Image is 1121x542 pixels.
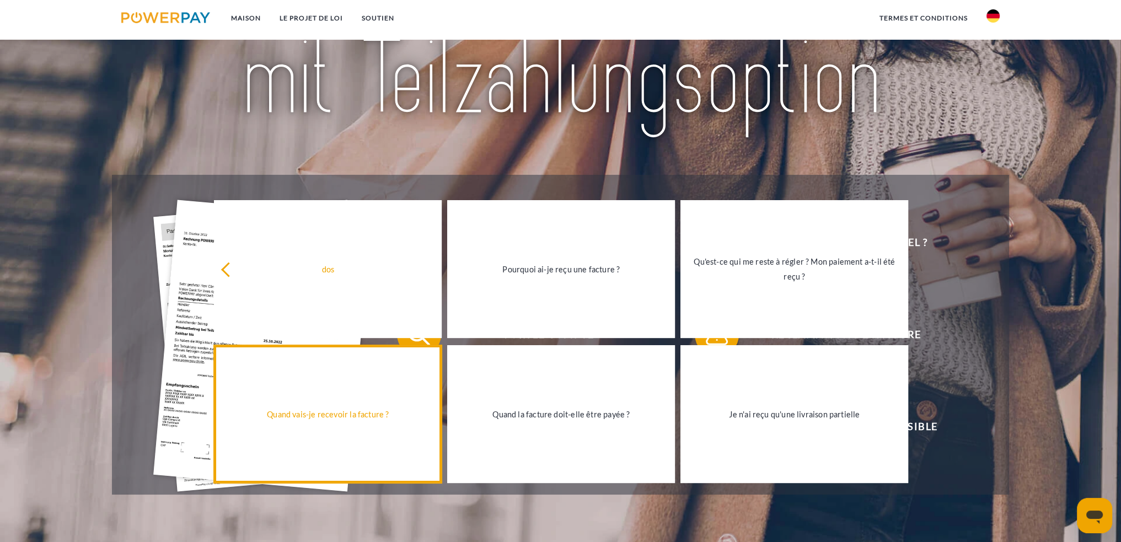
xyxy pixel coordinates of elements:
a: Maison [222,8,270,28]
a: SOUTIEN [352,8,404,28]
img: de [986,9,1000,23]
a: Qu'est-ce qui me reste à régler ? Mon paiement a-t-il été reçu ? [680,200,908,338]
font: termes et conditions [879,14,968,22]
font: Je n'ai reçu qu'une livraison partielle [729,410,860,419]
a: LE PROJET DE LOI [270,8,352,28]
font: LE PROJET DE LOI [280,14,343,22]
img: logo-powerpay.svg [121,12,210,23]
font: Qu'est-ce qui me reste à régler ? Mon paiement a-t-il été reçu ? [694,257,895,281]
font: Quand la facture doit-elle être payée ? [492,410,630,419]
font: dos [322,265,335,274]
font: Achat sur facture impossible [754,420,938,432]
font: Maison [231,14,261,22]
a: termes et conditions [870,8,977,28]
font: Quand vais-je recevoir la facture ? [267,410,389,419]
font: SOUTIEN [362,14,394,22]
iframe: Bouton de lancement de la fenêtre de messagerie [1077,498,1112,533]
font: Pourquoi ai-je reçu une facture ? [502,265,620,274]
